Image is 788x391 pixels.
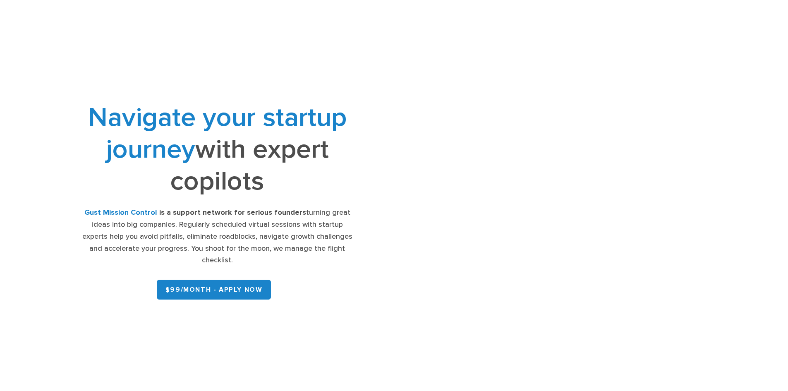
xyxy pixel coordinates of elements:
[84,208,157,217] strong: Gust Mission Control
[88,101,347,165] span: Navigate your startup journey
[81,101,354,197] h1: with expert copilots
[159,208,306,217] strong: is a support network for serious founders
[81,207,354,266] div: turning great ideas into big companies. Regularly scheduled virtual sessions with startup experts...
[157,280,271,300] a: $99/month - APPLY NOW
